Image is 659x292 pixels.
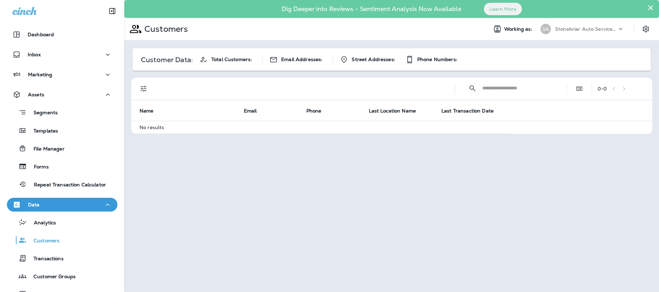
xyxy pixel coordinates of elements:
[28,92,44,97] p: Assets
[28,52,41,57] p: Inbox
[27,220,56,226] p: Analytics
[484,3,522,15] button: Learn More
[27,274,76,280] p: Customer Groups
[27,110,58,117] p: Segments
[28,202,40,207] p: Data
[647,2,654,13] button: Close
[352,57,395,62] span: Street Addresses:
[28,32,54,37] p: Dashboard
[7,269,117,283] button: Customer Groups
[27,256,64,262] p: Transactions
[7,105,117,120] button: Segments
[598,86,607,91] div: 0 - 0
[7,28,117,41] button: Dashboard
[7,198,117,212] button: Data
[244,108,266,114] span: Email
[7,141,117,156] button: File Manager
[244,108,257,114] span: Email
[466,81,479,95] button: Collapse Search
[306,108,322,114] span: Phone
[27,182,106,188] p: Repeat Transaction Calculator
[572,82,586,96] button: Edit Fields
[7,88,117,101] button: Assets
[142,24,188,34] p: Customers
[261,8,481,10] p: Dig Deeper into Reviews - Sentiment Analysis Now Available
[141,57,193,62] p: Customer Data:
[504,26,534,32] span: Working as:
[140,108,163,114] span: Name
[281,57,322,62] span: Email Addresses:
[541,24,551,34] div: SA
[7,251,117,265] button: Transactions
[555,26,617,32] p: Stonebriar Auto Services Group
[211,57,252,62] span: Total Customers:
[7,177,117,192] button: Repeat Transaction Calculator
[7,215,117,230] button: Analytics
[27,128,58,135] p: Templates
[27,146,65,153] p: File Manager
[7,68,117,81] button: Marketing
[640,23,652,35] button: Settings
[441,108,503,114] span: Last Transaction Date
[103,4,122,18] button: Collapse Sidebar
[137,82,151,96] button: Filters
[369,108,416,114] span: Last Location Name
[441,108,494,114] span: Last Transaction Date
[369,108,425,114] span: Last Location Name
[131,121,511,134] td: No results
[417,57,457,62] span: Phone Numbers:
[27,238,59,244] p: Customers
[28,72,52,77] p: Marketing
[7,233,117,247] button: Customers
[140,108,154,114] span: Name
[27,164,49,171] p: Forms
[7,48,117,61] button: Inbox
[7,123,117,138] button: Templates
[306,108,331,114] span: Phone
[7,159,117,174] button: Forms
